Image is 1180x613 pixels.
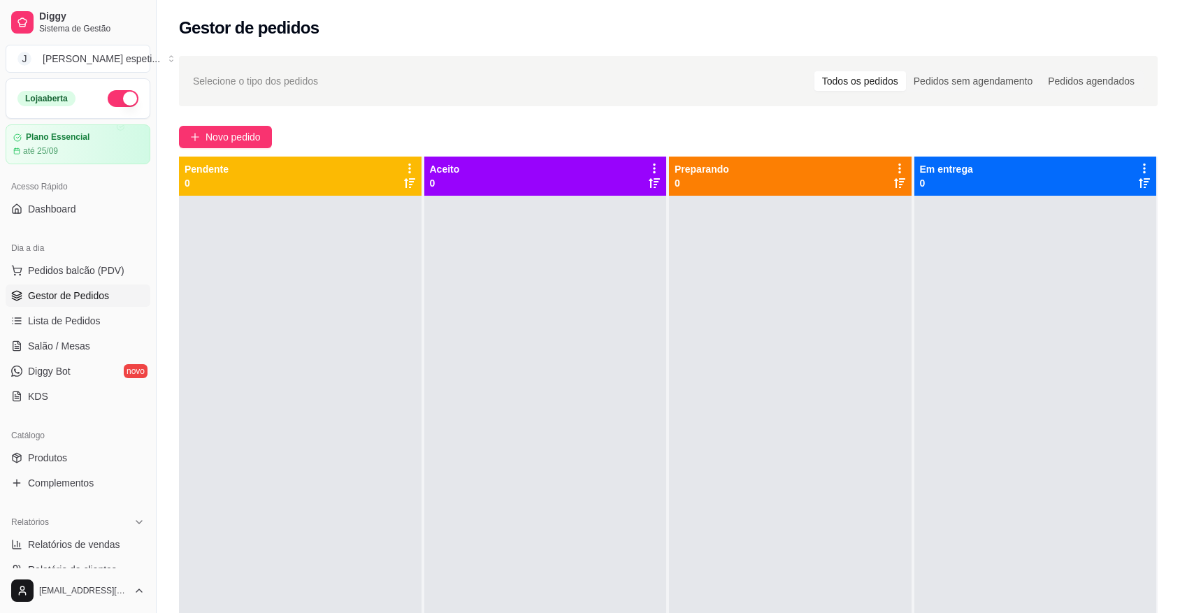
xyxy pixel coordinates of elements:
[6,6,150,39] a: DiggySistema de Gestão
[6,259,150,282] button: Pedidos balcão (PDV)
[17,52,31,66] span: J
[920,162,973,176] p: Em entrega
[28,538,120,551] span: Relatórios de vendas
[28,451,67,465] span: Produtos
[190,132,200,142] span: plus
[6,574,150,607] button: [EMAIL_ADDRESS][DOMAIN_NAME]
[28,364,71,378] span: Diggy Bot
[6,124,150,164] a: Plano Essencialaté 25/09
[179,17,319,39] h2: Gestor de pedidos
[28,563,117,577] span: Relatório de clientes
[6,533,150,556] a: Relatórios de vendas
[17,91,75,106] div: Loja aberta
[28,339,90,353] span: Salão / Mesas
[814,71,906,91] div: Todos os pedidos
[193,73,318,89] span: Selecione o tipo dos pedidos
[39,585,128,596] span: [EMAIL_ADDRESS][DOMAIN_NAME]
[39,10,145,23] span: Diggy
[28,389,48,403] span: KDS
[179,126,272,148] button: Novo pedido
[206,129,261,145] span: Novo pedido
[6,360,150,382] a: Diggy Botnovo
[430,162,460,176] p: Aceito
[430,176,460,190] p: 0
[675,162,729,176] p: Preparando
[43,52,160,66] div: [PERSON_NAME] espeti ...
[28,314,101,328] span: Lista de Pedidos
[6,284,150,307] a: Gestor de Pedidos
[28,202,76,216] span: Dashboard
[28,264,124,277] span: Pedidos balcão (PDV)
[11,517,49,528] span: Relatórios
[675,176,729,190] p: 0
[6,175,150,198] div: Acesso Rápido
[906,71,1040,91] div: Pedidos sem agendamento
[28,289,109,303] span: Gestor de Pedidos
[920,176,973,190] p: 0
[6,237,150,259] div: Dia a dia
[28,476,94,490] span: Complementos
[6,424,150,447] div: Catálogo
[23,145,58,157] article: até 25/09
[6,385,150,408] a: KDS
[6,335,150,357] a: Salão / Mesas
[6,198,150,220] a: Dashboard
[6,45,150,73] button: Select a team
[108,90,138,107] button: Alterar Status
[6,472,150,494] a: Complementos
[39,23,145,34] span: Sistema de Gestão
[185,162,229,176] p: Pendente
[6,447,150,469] a: Produtos
[185,176,229,190] p: 0
[1040,71,1142,91] div: Pedidos agendados
[6,558,150,581] a: Relatório de clientes
[26,132,89,143] article: Plano Essencial
[6,310,150,332] a: Lista de Pedidos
